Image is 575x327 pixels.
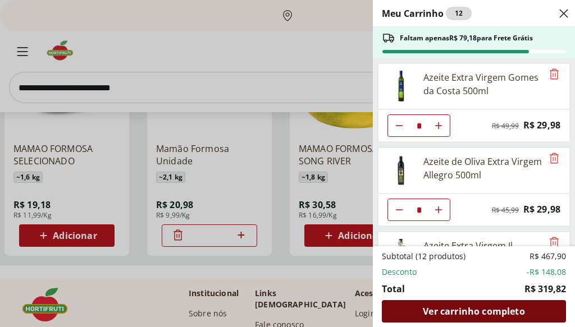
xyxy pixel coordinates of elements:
[382,282,405,296] span: Total
[530,251,566,262] span: R$ 467,90
[400,34,533,43] span: Faltam apenas R$ 79,18 para Frete Grátis
[382,300,566,323] a: Ver carrinho completo
[524,282,566,296] span: R$ 319,82
[527,266,566,278] span: -R$ 148,08
[423,239,542,266] div: Azeite Extra Virgem Il Tradizionale Costa Doro 500ml
[423,307,524,316] span: Ver carrinho completo
[388,114,410,137] button: Diminuir Quantidade
[523,202,560,217] span: R$ 29,98
[382,266,417,278] span: Desconto
[382,7,472,20] h2: Meu Carrinho
[410,199,427,220] input: Quantidade Atual
[427,199,450,221] button: Aumentar Quantidade
[446,7,472,20] div: 12
[423,71,542,98] div: Azeite Extra Virgem Gomes da Costa 500ml
[523,118,560,133] span: R$ 29,98
[423,155,542,182] div: Azeite de Oliva Extra Virgem Allegro 500ml
[382,251,466,262] span: Subtotal (12 produtos)
[385,71,417,102] img: Azeite Extra Virgem Gomes da Costa 500ml
[547,236,561,250] button: Remove
[410,115,427,136] input: Quantidade Atual
[492,122,519,131] span: R$ 49,99
[547,68,561,81] button: Remove
[492,206,519,215] span: R$ 45,99
[388,199,410,221] button: Diminuir Quantidade
[547,152,561,165] button: Remove
[427,114,450,137] button: Aumentar Quantidade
